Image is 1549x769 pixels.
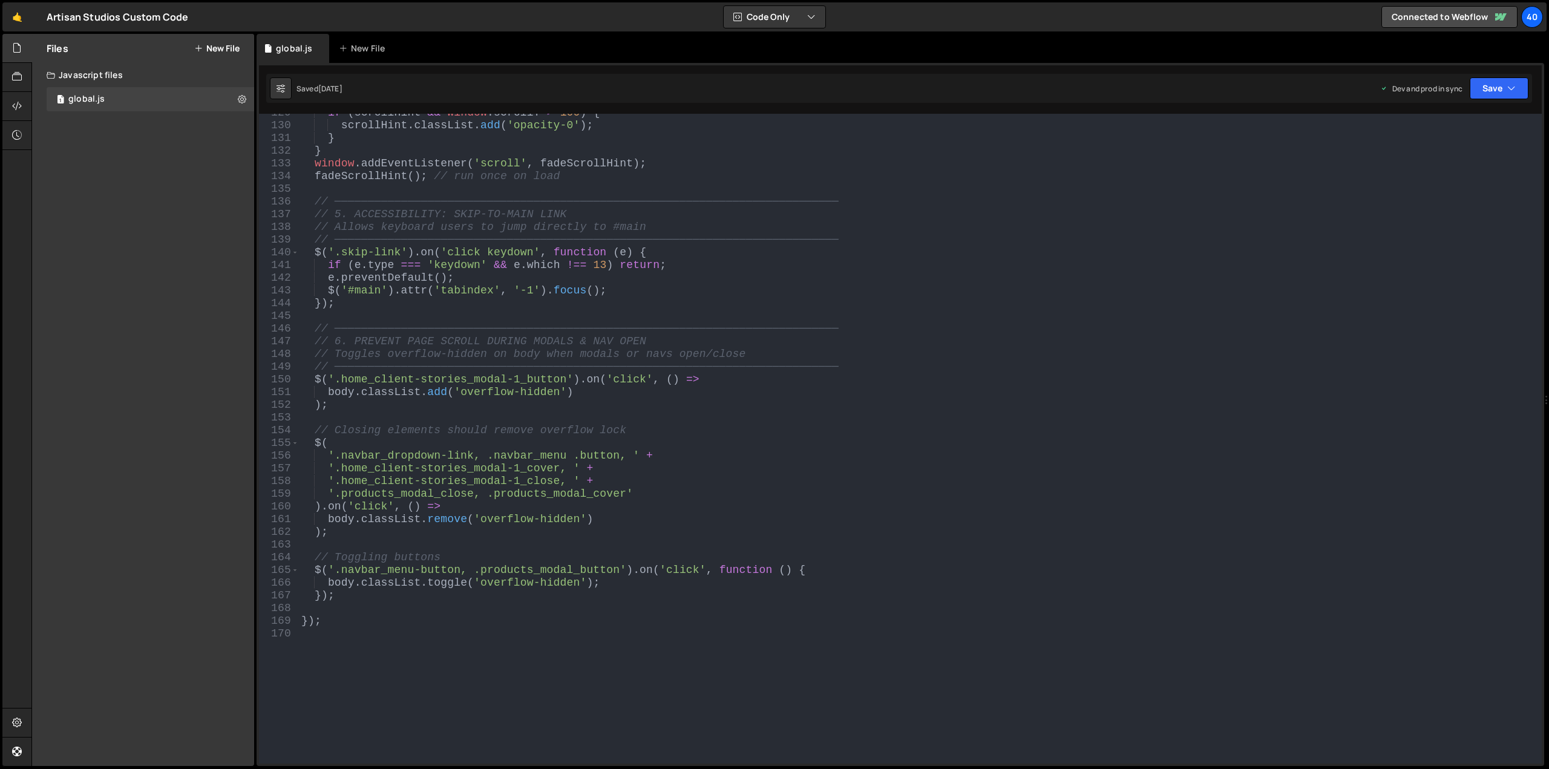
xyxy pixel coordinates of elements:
div: 137 [259,208,299,221]
div: 159 [259,488,299,500]
div: 134 [259,170,299,183]
div: 132 [259,145,299,157]
div: 138 [259,221,299,234]
div: 148 [259,348,299,361]
div: 151 [259,386,299,399]
a: 40 [1521,6,1543,28]
button: Save [1470,77,1528,99]
div: 147 [259,335,299,348]
div: 163 [259,538,299,551]
div: 133 [259,157,299,170]
a: Connected to Webflow [1381,6,1518,28]
button: New File [194,44,240,53]
div: 136 [259,195,299,208]
div: 142 [259,272,299,284]
div: 144 [259,297,299,310]
div: 168 [259,602,299,615]
div: 153 [259,411,299,424]
div: 170 [259,627,299,640]
div: 135 [259,183,299,195]
div: New File [339,42,390,54]
div: 167 [259,589,299,602]
div: 131 [259,132,299,145]
div: 15771/41951.js [47,87,254,111]
h2: Files [47,42,68,55]
div: 146 [259,322,299,335]
div: global.js [276,42,312,54]
div: Dev and prod in sync [1380,83,1462,94]
div: Saved [296,83,342,94]
div: 139 [259,234,299,246]
div: global.js [68,94,105,105]
button: Code Only [724,6,825,28]
div: 140 [259,246,299,259]
div: 152 [259,399,299,411]
div: Javascript files [32,63,254,87]
div: 130 [259,119,299,132]
div: 157 [259,462,299,475]
div: 165 [259,564,299,577]
div: 145 [259,310,299,322]
div: 169 [259,615,299,627]
div: 158 [259,475,299,488]
span: 1 [57,96,64,105]
div: 161 [259,513,299,526]
div: 143 [259,284,299,297]
div: 154 [259,424,299,437]
div: 156 [259,450,299,462]
a: 🤙 [2,2,32,31]
div: 160 [259,500,299,513]
div: 149 [259,361,299,373]
div: [DATE] [318,83,342,94]
div: 150 [259,373,299,386]
div: 141 [259,259,299,272]
div: 164 [259,551,299,564]
div: Artisan Studios Custom Code [47,10,188,24]
div: 166 [259,577,299,589]
div: 162 [259,526,299,538]
div: 155 [259,437,299,450]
